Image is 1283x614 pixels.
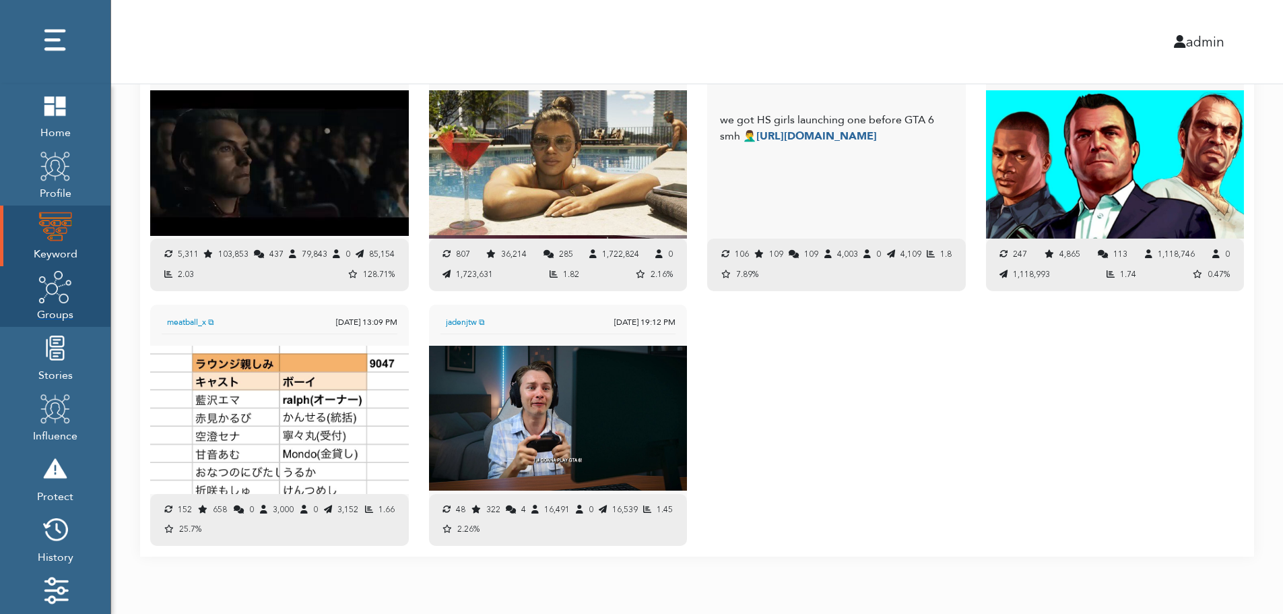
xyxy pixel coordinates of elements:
span: 4,109 [900,249,921,259]
span: 48 [456,504,465,515]
span: 1,723,631 [456,269,493,280]
img: groups.png [38,270,72,304]
span: 437 [269,249,284,259]
img: dots.png [38,24,72,57]
span: 113 [1113,249,1127,259]
span: 79,843 [302,249,327,259]
span: meatball_x ⧉ [167,316,331,328]
span: Protect [37,486,73,505]
span: 0 [876,249,881,259]
span: 322 [486,504,500,515]
span: 128.71% [363,269,395,280]
img: profile.png [38,392,72,425]
span: 109 [804,249,818,259]
span: 3,152 [337,504,358,515]
span: 106 [735,249,749,259]
span: 1,118,993 [1013,269,1050,280]
span: 16,539 [612,504,638,515]
span: 1.45 [657,504,673,515]
span: 2.16% [651,269,673,280]
span: 0 [249,504,254,515]
img: stories.png [38,331,72,365]
span: Keyword [34,243,77,262]
span: 0 [668,249,673,259]
img: history.png [38,513,72,547]
span: 36,214 [501,249,527,259]
span: 2.03 [178,269,194,280]
div: admin [668,32,1235,52]
span: 0.47% [1208,269,1230,280]
span: 807 [456,249,470,259]
img: risk.png [38,452,72,486]
span: 4,865 [1059,249,1080,259]
span: 285 [559,249,573,259]
span: 247 [1013,249,1027,259]
img: home.png [38,88,72,122]
span: Stories [38,365,73,383]
span: 5,311 [178,249,199,259]
span: 16,491 [544,504,570,515]
span: Profile [38,183,72,202]
a: [URL][DOMAIN_NAME] [756,129,877,144]
span: 0 [589,504,593,515]
span: 103,853 [218,249,249,259]
span: 85,154 [369,249,395,259]
span: Groups [37,304,73,323]
div: we got HS girls launching one before GTA 6 smh 🤦‍♂️ [720,112,952,144]
span: 109 [769,249,783,259]
span: Influence [33,425,77,444]
span: 4,003 [837,249,858,259]
span: 7.89% [736,269,758,280]
span: Home [38,122,72,141]
div: [DATE] 13:09 PM [336,316,397,328]
span: 1.74 [1120,269,1136,280]
img: keyword.png [38,210,72,243]
span: jadenjtw ⧉ [446,316,610,328]
span: 2.26% [457,524,480,534]
span: History [38,547,73,565]
span: 4 [521,504,526,515]
span: 152 [178,504,192,515]
span: 658 [213,504,227,515]
img: profile.png [38,149,72,183]
span: 0 [313,504,318,515]
span: 3,000 [273,504,294,515]
img: settings.png [38,574,72,607]
span: 1,118,746 [1158,249,1195,259]
div: [DATE] 19:12 PM [614,316,676,328]
span: 0 [346,249,350,259]
span: 1.66 [379,504,395,515]
span: 25.7% [179,524,201,534]
span: 0 [1225,249,1230,259]
span: 1.8 [940,249,952,259]
span: 1,722,824 [602,249,639,259]
span: 1.82 [563,269,579,280]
